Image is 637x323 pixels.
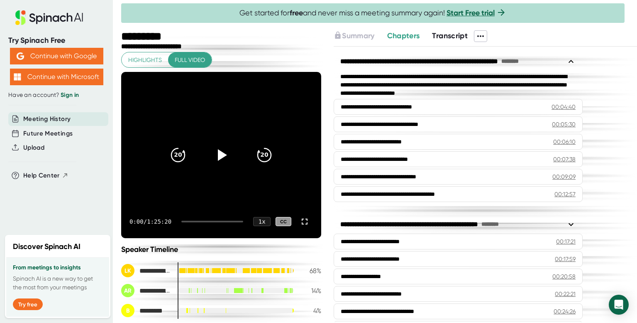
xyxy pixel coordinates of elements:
[121,284,171,297] div: Adrienne Robinson
[554,307,576,316] div: 00:24:26
[128,55,162,65] span: Highlights
[552,173,576,181] div: 00:09:09
[555,290,576,298] div: 00:22:21
[61,91,79,99] a: Sign in
[342,31,374,40] span: Summary
[121,304,134,317] div: B
[334,30,374,42] button: Summary
[121,264,134,277] div: LK
[23,114,71,124] button: Meeting History
[13,264,103,271] h3: From meetings to insights
[121,264,171,277] div: Liberated Kids
[13,241,81,252] h2: Discover Spinach AI
[175,55,205,65] span: Full video
[10,69,103,85] button: Continue with Microsoft
[23,171,60,180] span: Help Center
[447,8,495,17] a: Start Free trial
[253,217,271,226] div: 1 x
[387,30,420,42] button: Chapters
[300,307,321,315] div: 4 %
[432,30,468,42] button: Transcript
[290,8,303,17] b: free
[8,36,105,45] div: Try Spinach Free
[553,155,576,163] div: 00:07:38
[23,171,68,180] button: Help Center
[13,298,43,310] button: Try free
[552,120,576,128] div: 00:05:30
[121,245,321,254] div: Speaker Timeline
[129,218,171,225] div: 0:00 / 1:25:20
[555,255,576,263] div: 00:17:59
[552,103,576,111] div: 00:04:40
[8,91,105,99] div: Have an account?
[554,190,576,198] div: 00:12:57
[300,267,321,275] div: 68 %
[609,295,629,315] div: Open Intercom Messenger
[300,287,321,295] div: 14 %
[17,52,24,60] img: Aehbyd4JwY73AAAAAElFTkSuQmCC
[121,304,171,317] div: Bilaliyah
[10,48,103,64] button: Continue with Google
[239,8,506,18] span: Get started for and never miss a meeting summary again!
[121,284,134,297] div: AR
[387,31,420,40] span: Chapters
[553,138,576,146] div: 00:06:10
[23,143,44,153] button: Upload
[13,274,103,292] p: Spinach AI is a new way to get the most from your meetings
[168,52,212,68] button: Full video
[552,272,576,281] div: 00:20:58
[122,52,168,68] button: Highlights
[432,31,468,40] span: Transcript
[276,217,291,227] div: CC
[556,237,576,246] div: 00:17:21
[23,129,73,138] button: Future Meetings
